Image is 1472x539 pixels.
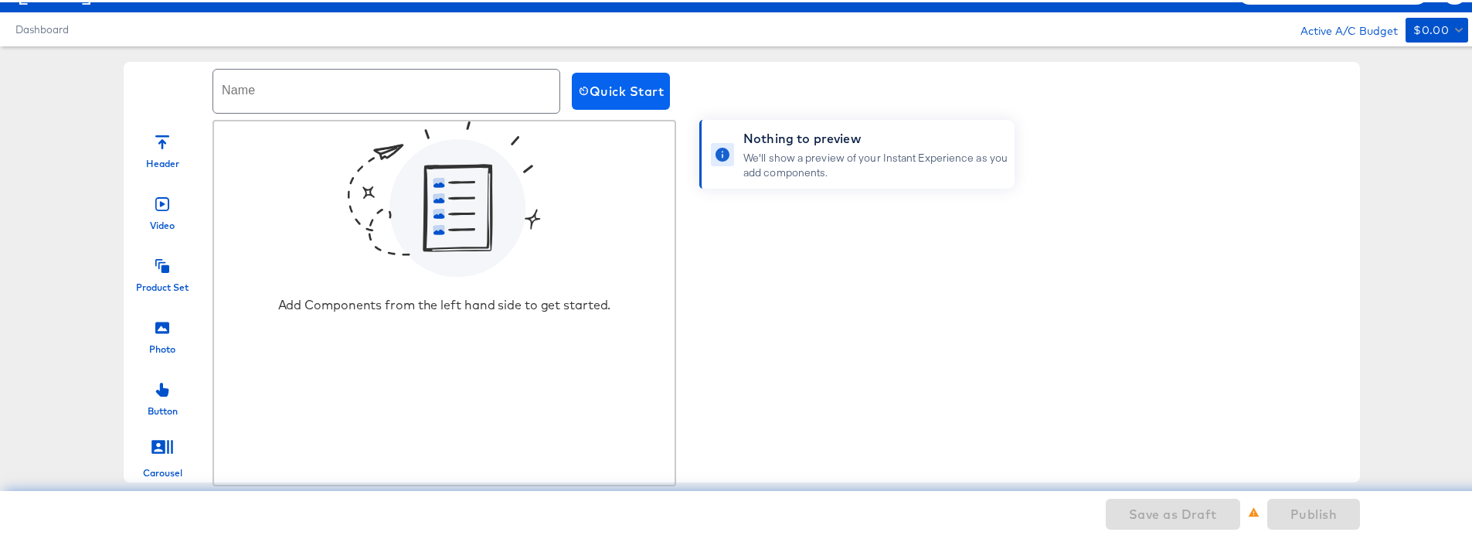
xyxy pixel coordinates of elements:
[1413,19,1449,38] div: $0.00
[136,278,189,292] div: Product Set
[1406,15,1468,40] button: $0.00
[148,402,178,415] div: Button
[146,155,179,168] div: Header
[1284,15,1398,39] div: Active A/C Budget
[578,78,664,100] span: Quick Start
[149,340,175,353] div: Photo
[150,217,175,230] div: Video
[743,148,1008,177] div: We'll show a preview of your Instant Experience as you add components.
[143,464,182,477] div: Carousel
[278,295,611,310] div: Add Components from the left hand side to get started.
[15,21,69,33] a: Dashboard
[572,70,670,107] button: Quick Start
[743,127,1008,145] div: Nothing to preview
